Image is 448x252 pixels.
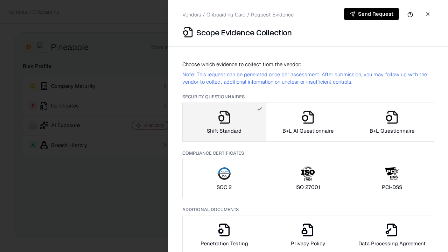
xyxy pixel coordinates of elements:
p: Note: This request can be generated once per assessment. After submission, you may follow up with... [182,71,434,85]
p: SOC 2 [217,183,232,191]
p: Data Processing Agreement [358,240,426,247]
button: PCI-DSS [350,159,434,198]
button: Shift Standard [182,103,266,142]
p: Vendors / Onboarding Card / Request Evidence [182,11,294,18]
p: Shift Standard [207,127,241,134]
button: B+L Questionnaire [350,103,434,142]
p: Compliance Certificates [182,150,434,156]
p: Privacy Policy [291,240,325,247]
p: Additional Documents [182,206,434,212]
button: B+L AI Questionnaire [266,103,350,142]
button: ISO 27001 [266,159,350,198]
p: Security Questionnaires [182,94,434,100]
p: PCI-DSS [382,183,402,191]
p: Penetration Testing [201,240,248,247]
p: B+L AI Questionnaire [282,127,334,134]
p: ISO 27001 [295,183,320,191]
button: Send Request [344,8,399,20]
p: B+L Questionnaire [370,127,414,134]
p: Choose which evidence to collect from the vendor: [182,61,434,68]
button: SOC 2 [182,159,266,198]
p: Scope Evidence Collection [196,27,292,38]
